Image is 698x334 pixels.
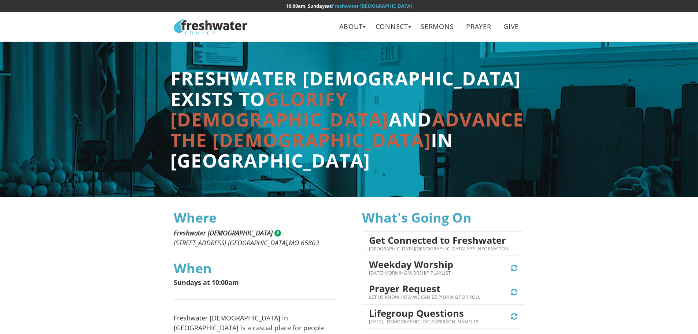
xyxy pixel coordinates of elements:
h4: Prayer Request [369,283,480,294]
h2: Freshwater [DEMOGRAPHIC_DATA] exists to and in [GEOGRAPHIC_DATA] [170,68,524,171]
span: 65803 [301,238,319,247]
a: Connect [370,18,414,35]
span: MO [289,238,299,247]
h3: Where [174,210,336,225]
time: 10:00am, Sundays [286,3,327,9]
span: advance the [DEMOGRAPHIC_DATA] [170,107,524,153]
span: Ongoing [510,264,518,272]
span: Ongoing [510,288,518,297]
span: glorify [DEMOGRAPHIC_DATA] [170,86,389,132]
h3: When [174,261,336,276]
span: [STREET_ADDRESS] [174,238,226,247]
a: Sermons [416,18,459,35]
a: Get Connected to Freshwater [GEOGRAPHIC_DATA][DEMOGRAPHIC_DATA] App Information [369,234,517,253]
a: Weekday Worship [DATE] Morning Worship Playlist [369,258,517,278]
h4: Get Connected to Freshwater [369,235,509,245]
p: [DATE] Morning Worship Playlist [369,269,453,276]
a: Prayer Request Let us know how we can be praying for you. [369,283,517,302]
a: About [334,18,368,35]
p: Sundays at 10:00am [174,279,336,286]
h3: What's Going On [362,210,524,225]
a: Prayer [461,18,496,35]
p: Let us know how we can be praying for you. [369,294,480,301]
p: [DATE], [DEMOGRAPHIC_DATA][PERSON_NAME] 15 [369,318,479,325]
a: Lifegroup Questions [DATE], [DEMOGRAPHIC_DATA][PERSON_NAME] 15 [369,307,517,326]
h6: at [174,3,524,8]
span: Freshwater [DEMOGRAPHIC_DATA] [174,228,273,237]
span: [GEOGRAPHIC_DATA] [228,238,287,247]
p: [GEOGRAPHIC_DATA][DEMOGRAPHIC_DATA] App Information [369,245,509,252]
img: Freshwater Church [174,19,247,34]
a: Give [498,18,524,35]
h4: Lifegroup Questions [369,308,479,318]
span: Ongoing [510,312,518,321]
a: Freshwater [DEMOGRAPHIC_DATA] [332,3,412,9]
h4: Weekday Worship [369,259,453,269]
address: , [174,228,336,248]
